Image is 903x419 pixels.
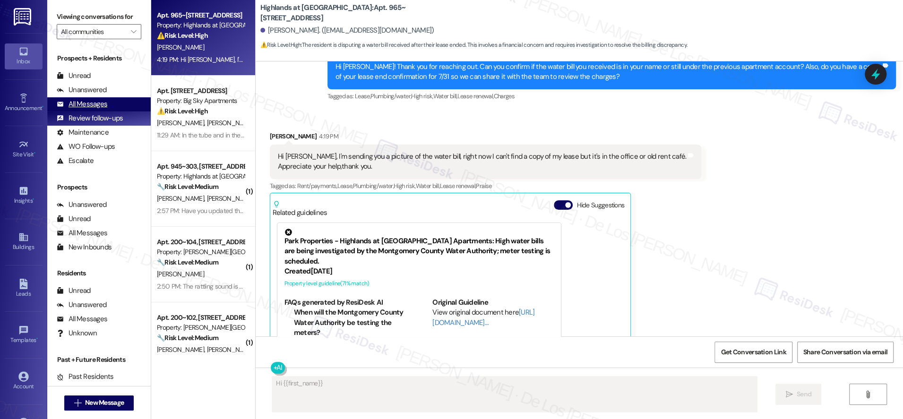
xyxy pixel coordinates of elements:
label: Hide Suggestions [576,200,624,210]
div: Escalate [57,156,94,166]
span: Rent/payments , [297,182,337,190]
span: • [33,196,34,203]
div: WO Follow-ups [57,142,115,152]
div: [PERSON_NAME] [270,131,701,145]
i:  [785,391,792,398]
span: [PERSON_NAME] [157,43,204,51]
b: FAQs generated by ResiDesk AI [284,298,383,307]
input: All communities [61,24,126,39]
div: Past + Future Residents [47,355,151,365]
div: Prospects + Residents [47,53,151,63]
span: Get Conversation Link [721,347,786,357]
span: Send [797,389,811,399]
label: Viewing conversations for [57,9,141,24]
div: Park Properties - Highlands at [GEOGRAPHIC_DATA] Apartments: High water bills are being investiga... [284,229,554,266]
strong: 🔧 Risk Level: Medium [157,258,218,266]
span: Water bill , [415,182,439,190]
a: Site Visit • [5,137,43,162]
div: All Messages [57,228,107,238]
a: Buildings [5,229,43,255]
div: Unread [57,214,91,224]
span: High risk , [394,182,416,190]
div: Property: Highlands at [GEOGRAPHIC_DATA] Apartments [157,20,244,30]
a: Insights • [5,183,43,208]
span: Charges [493,92,514,100]
img: ResiDesk Logo [14,8,33,26]
span: [PERSON_NAME] [157,345,207,354]
button: Send [775,384,821,405]
span: Share Conversation via email [803,347,887,357]
div: Residents [47,268,151,278]
a: Templates • [5,322,43,348]
span: [PERSON_NAME] [157,119,207,127]
span: : The resident is disputing a water bill received after their lease ended. This involves a financ... [260,40,687,50]
li: When will the Montgomery County Water Authority be testing the meters? [294,308,406,338]
div: Hi [PERSON_NAME]! Thank you for reaching out. Can you confirm if the water bill you received is i... [335,62,881,82]
span: [PERSON_NAME] [206,345,254,354]
span: Praise [476,182,491,190]
b: Original Guideline [432,298,488,307]
div: Property: [PERSON_NAME][GEOGRAPHIC_DATA] [157,247,244,257]
a: Leads [5,276,43,301]
div: 2:50 PM: The rattling sound is coming from a different vent in the living room but it wasnt happe... [157,282,545,291]
span: [PERSON_NAME] [157,194,207,203]
strong: ⚠️ Risk Level: High [157,31,208,40]
span: High risk , [411,92,433,100]
div: Unread [57,71,91,81]
div: Property level guideline ( 71 % match) [284,279,554,289]
div: New Inbounds [57,242,112,252]
div: Property: Big Sky Apartments [157,96,244,106]
span: • [34,150,35,156]
div: 4:19 PM: Hi [PERSON_NAME], I'm sending you a picture of the water bill, right now I can't find a ... [157,55,645,64]
i:  [74,399,81,407]
span: Lease renewal , [439,182,476,190]
button: New Message [64,395,134,410]
a: Inbox [5,43,43,69]
span: Lease , [355,92,370,100]
i:  [131,28,136,35]
div: Apt. 200~104, [STREET_ADDRESS][PERSON_NAME] [157,237,244,247]
div: Maintenance [57,128,109,137]
div: Apt. 945~303, [STREET_ADDRESS] [157,162,244,171]
div: Unanswered [57,85,107,95]
strong: 🔧 Risk Level: Medium [157,333,218,342]
div: Related guidelines [273,200,327,218]
div: All Messages [57,99,107,109]
strong: ⚠️ Risk Level: High [157,107,208,115]
strong: 🔧 Risk Level: Medium [157,182,218,191]
div: Tagged as: [327,89,896,103]
div: Prospects [47,182,151,192]
span: Lease renewal , [457,92,493,100]
div: Tagged as: [270,179,701,193]
div: Unanswered [57,300,107,310]
span: Plumbing/water , [353,182,394,190]
textarea: Fetching suggested responses. Please feel free to read through the conversation in the meantime. [272,376,757,412]
span: New Message [85,398,124,408]
div: Hi [PERSON_NAME], I'm sending you a picture of the water bill, right now I can't find a copy of m... [278,152,686,172]
div: Review follow-ups [57,113,123,123]
span: • [42,103,43,110]
i:  [864,391,871,398]
span: [PERSON_NAME] [206,119,254,127]
div: Unanswered [57,200,107,210]
div: 11:29 AM: In the tube and in the kitchen it takes a while for water to to get hot [157,131,364,139]
button: Share Conversation via email [797,342,894,363]
div: [PERSON_NAME]. ([EMAIL_ADDRESS][DOMAIN_NAME]) [260,26,434,35]
div: All Messages [57,314,107,324]
div: Property: [PERSON_NAME][GEOGRAPHIC_DATA] [157,323,244,333]
button: Get Conversation Link [714,342,792,363]
div: Property: Highlands at [GEOGRAPHIC_DATA] Apartments [157,171,244,181]
a: Account [5,368,43,394]
div: Unread [57,286,91,296]
div: Past Residents [57,372,114,382]
div: Apt. [STREET_ADDRESS] [157,86,244,96]
span: • [36,335,38,342]
div: 4:19 PM [317,131,338,141]
a: [URL][DOMAIN_NAME]… [432,308,534,327]
strong: ⚠️ Risk Level: High [260,41,301,49]
b: Highlands at [GEOGRAPHIC_DATA]: Apt. 965~[STREET_ADDRESS] [260,3,449,23]
span: Lease , [337,182,353,190]
span: [PERSON_NAME] [157,270,204,278]
span: Plumbing/water , [370,92,411,100]
span: [PERSON_NAME] [206,194,254,203]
